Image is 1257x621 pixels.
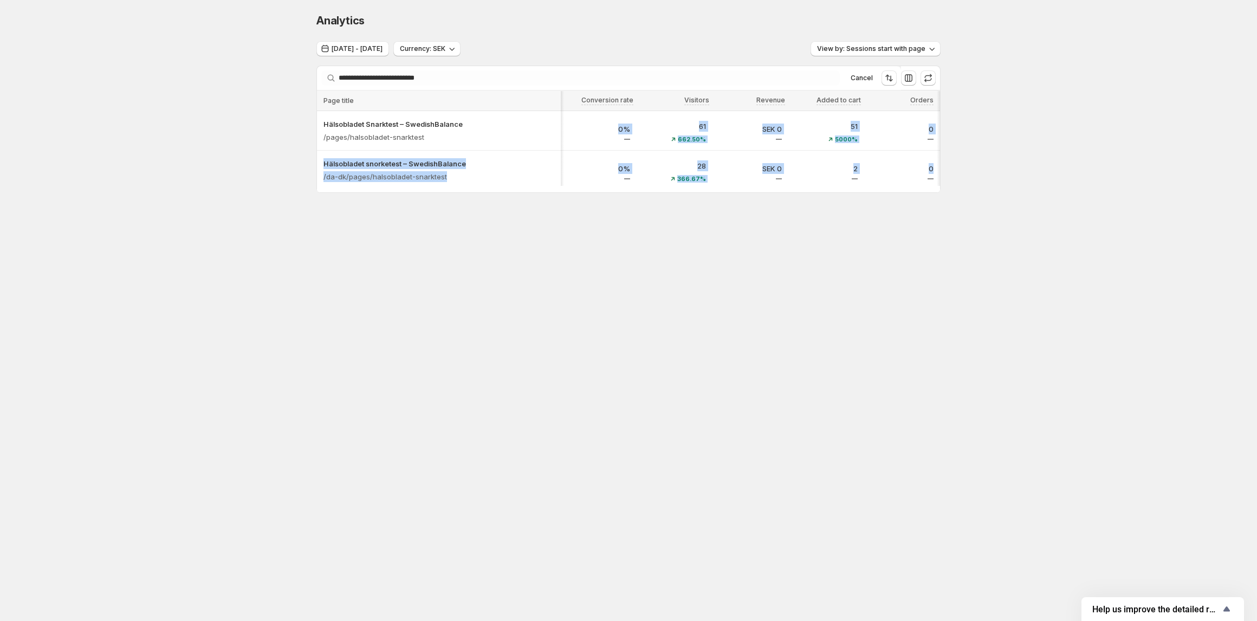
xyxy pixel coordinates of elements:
[811,41,941,56] button: View by: Sessions start with page
[846,72,877,85] button: Cancel
[795,121,858,132] p: 51
[678,136,706,143] span: 662.50%
[316,41,389,56] button: [DATE] - [DATE]
[719,163,782,174] p: SEK 0
[677,176,706,182] span: 366.67%
[1092,604,1220,614] span: Help us improve the detailed report for A/B campaigns
[332,44,383,53] span: [DATE] - [DATE]
[795,163,858,174] p: 2
[567,163,630,174] p: 0%
[871,124,934,134] p: 0
[871,163,934,174] p: 0
[835,136,858,143] span: 5000%
[882,70,897,86] button: Sort the results
[684,96,709,105] span: Visitors
[393,41,461,56] button: Currency: SEK
[323,119,554,130] button: Hälsobladet Snarktest – SwedishBalance
[323,96,354,105] span: Page title
[323,158,554,169] button: Hälsobladet snorketest – SwedishBalance
[567,124,630,134] p: 0%
[817,44,925,53] span: View by: Sessions start with page
[643,160,706,171] p: 28
[323,171,447,182] p: /da-dk/pages/halsobladet-snarktest
[323,132,424,143] p: /pages/halsobladet-snarktest
[851,74,873,82] span: Cancel
[581,96,633,105] span: Conversion rate
[719,124,782,134] p: SEK 0
[756,96,785,105] span: Revenue
[817,96,861,105] span: Added to cart
[400,44,445,53] span: Currency: SEK
[316,14,365,27] span: Analytics
[643,121,706,132] p: 61
[1092,603,1233,616] button: Show survey - Help us improve the detailed report for A/B campaigns
[910,96,934,105] span: Orders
